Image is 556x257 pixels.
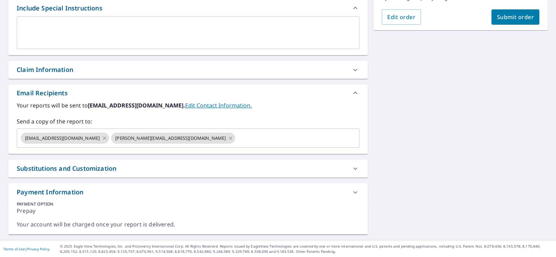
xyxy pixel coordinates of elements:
a: Terms of Use [3,247,25,251]
a: EditContactInfo [185,102,252,109]
span: Submit order [497,13,534,21]
div: Email Recipients [17,88,68,98]
p: © 2025 Eagle View Technologies, Inc. and Pictometry International Corp. All Rights Reserved. Repo... [60,244,553,254]
span: [PERSON_NAME][EMAIL_ADDRESS][DOMAIN_NAME] [111,135,230,142]
label: Send a copy of the report to: [17,117,359,126]
a: Privacy Policy [27,247,50,251]
b: [EMAIL_ADDRESS][DOMAIN_NAME]. [88,102,185,109]
button: Edit order [382,9,421,25]
div: Prepay [17,207,359,220]
span: Edit order [387,13,415,21]
button: Submit order [491,9,540,25]
span: [EMAIL_ADDRESS][DOMAIN_NAME] [21,135,104,142]
div: Claim Information [8,61,368,79]
div: Include Special Instructions [17,3,102,13]
div: Your account will be charged once your report is delivered. [17,220,359,228]
div: [PERSON_NAME][EMAIL_ADDRESS][DOMAIN_NAME] [111,132,235,144]
div: PAYMENT OPTION [17,201,359,207]
label: Your reports will be sent to [17,101,359,110]
div: [EMAIL_ADDRESS][DOMAIN_NAME] [21,132,109,144]
div: Substitutions and Customization [8,160,368,177]
p: | [3,247,50,251]
div: Email Recipients [8,85,368,101]
div: Claim Information [17,65,73,74]
div: Payment Information [8,183,368,201]
div: Substitutions and Customization [17,164,116,173]
div: Payment Information [17,187,83,197]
